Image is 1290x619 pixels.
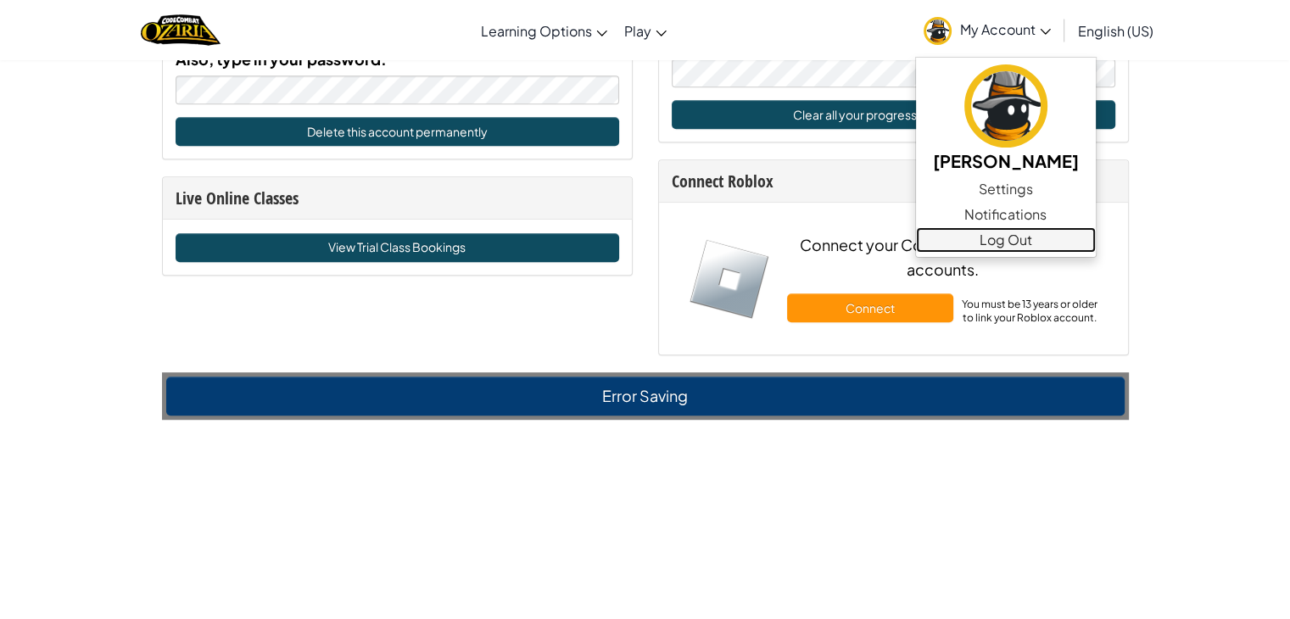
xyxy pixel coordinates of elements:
[616,8,675,53] a: Play
[472,8,616,53] a: Learning Options
[916,202,1096,227] a: Notifications
[689,238,771,321] img: roblox-logo.svg
[964,64,1047,148] img: avatar
[624,22,651,40] span: Play
[176,117,619,146] button: Delete this account permanently
[916,62,1096,176] a: [PERSON_NAME]
[916,227,1096,253] a: Log Out
[141,13,220,47] a: Ozaria by CodeCombat logo
[176,186,619,210] div: Live Online Classes
[915,3,1059,57] a: My Account
[962,298,1098,325] div: You must be 13 years or older to link your Roblox account.
[672,169,1115,193] div: Connect Roblox
[933,148,1079,174] h5: [PERSON_NAME]
[166,376,1125,415] button: Error Saving
[176,233,619,262] a: View Trial Class Bookings
[787,293,953,322] button: Connect
[964,204,1047,225] span: Notifications
[916,176,1096,202] a: Settings
[1078,22,1153,40] span: English (US)
[672,100,1115,129] button: Clear all your progress and start over
[1069,8,1162,53] a: English (US)
[924,17,952,45] img: avatar
[481,22,592,40] span: Learning Options
[787,232,1097,282] p: Connect your CodeCombat and Roblox accounts.
[960,20,1051,38] span: My Account
[141,13,220,47] img: Home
